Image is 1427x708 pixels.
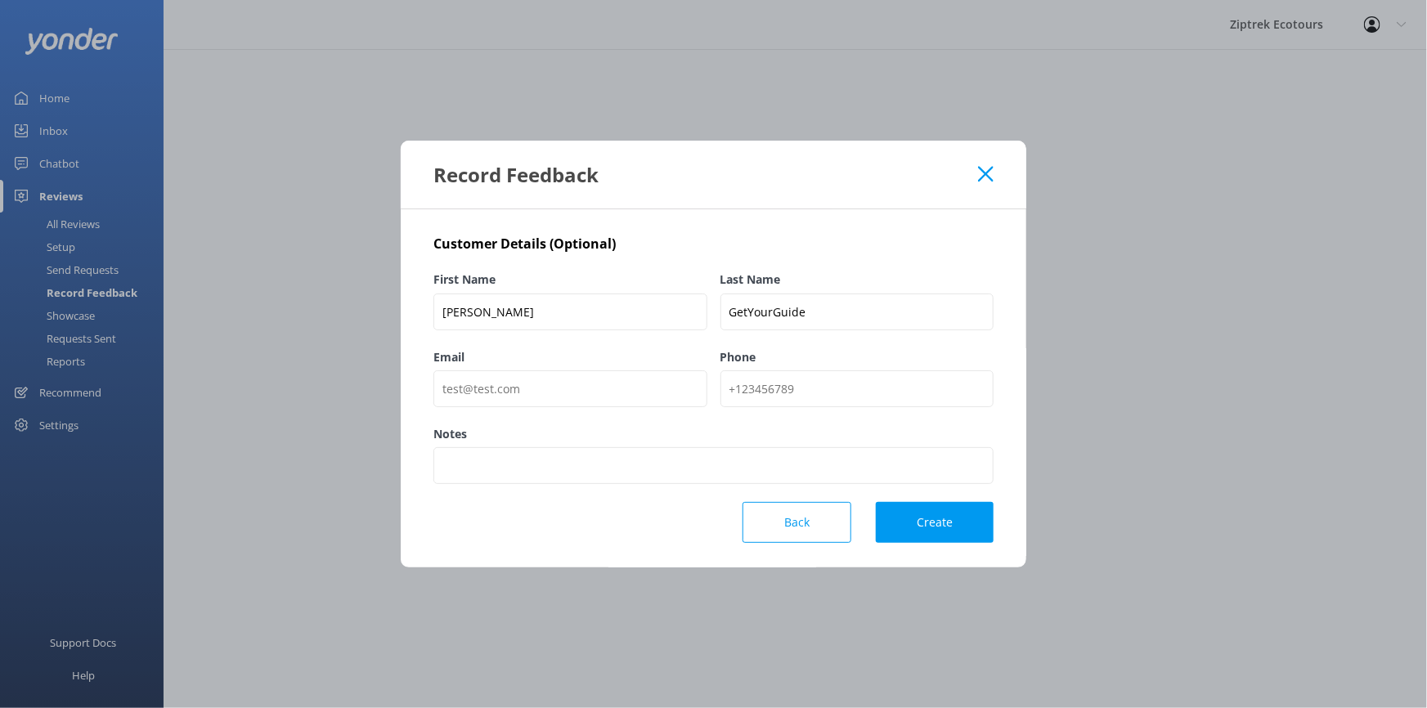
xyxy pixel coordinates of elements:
div: Record Feedback [433,161,978,188]
label: Email [433,348,707,366]
label: Phone [720,348,994,366]
h4: Customer Details (Optional) [433,234,994,255]
input: John [433,294,707,330]
input: +123456789 [720,370,994,407]
label: Notes [433,425,994,443]
button: Create [876,502,994,543]
button: Back [743,502,851,543]
input: test@test.com [433,370,707,407]
label: First Name [433,271,707,289]
button: Close [978,166,994,182]
label: Last Name [720,271,994,289]
input: Smith [720,294,994,330]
